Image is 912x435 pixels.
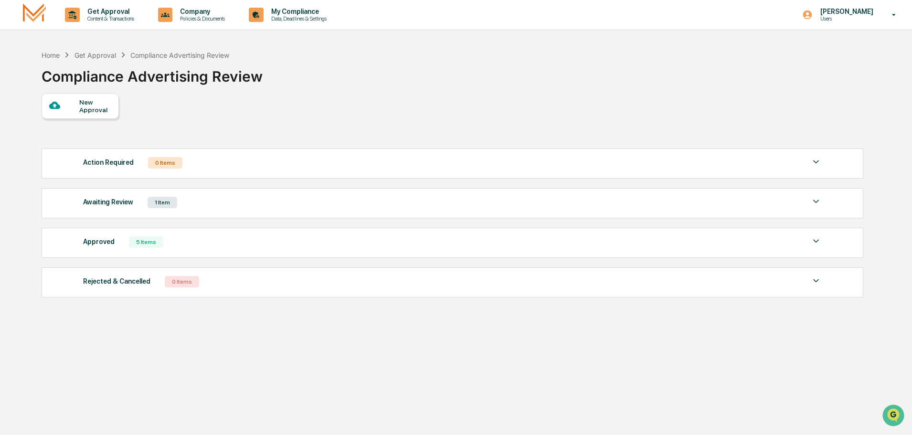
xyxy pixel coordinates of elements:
img: caret [810,196,822,207]
div: Rejected & Cancelled [83,275,150,287]
div: Compliance Advertising Review [130,51,229,59]
div: 0 Items [165,276,199,287]
p: How can we help? [10,20,174,35]
p: Get Approval [80,8,139,15]
div: Start new chat [32,73,157,83]
p: Users [813,15,878,22]
img: logo [23,3,46,26]
p: Data, Deadlines & Settings [264,15,331,22]
p: [PERSON_NAME] [813,8,878,15]
span: Preclearance [19,120,62,130]
div: 🗄️ [69,121,77,129]
a: 🔎Data Lookup [6,135,64,152]
a: Powered byPylon [67,161,116,169]
p: Content & Transactions [80,15,139,22]
img: 1746055101610-c473b297-6a78-478c-a979-82029cc54cd1 [10,73,27,90]
p: Company [172,8,230,15]
div: 0 Items [148,157,182,169]
div: Approved [83,235,115,248]
div: 5 Items [129,236,163,248]
div: Compliance Advertising Review [42,60,263,85]
div: 🔎 [10,139,17,147]
span: Data Lookup [19,138,60,148]
button: Start new chat [162,76,174,87]
iframe: Open customer support [881,403,907,429]
div: Action Required [83,156,134,169]
img: caret [810,275,822,286]
div: New Approval [79,98,111,114]
span: Pylon [95,162,116,169]
div: We're available if you need us! [32,83,121,90]
div: Awaiting Review [83,196,133,208]
div: 🖐️ [10,121,17,129]
div: 1 Item [148,197,177,208]
div: Home [42,51,60,59]
a: 🗄️Attestations [65,117,122,134]
a: 🖐️Preclearance [6,117,65,134]
div: Get Approval [74,51,116,59]
span: Attestations [79,120,118,130]
img: caret [810,235,822,247]
p: Policies & Documents [172,15,230,22]
img: caret [810,156,822,168]
p: My Compliance [264,8,331,15]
